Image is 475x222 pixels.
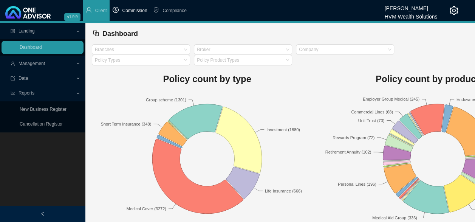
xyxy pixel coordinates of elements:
span: user [11,61,15,66]
text: Medical Aid Group (336) [372,216,417,220]
text: Employer Group Medical (245) [363,97,419,101]
text: Group scheme (1301) [146,98,186,102]
img: 2df55531c6924b55f21c4cf5d4484680-logo-light.svg [5,6,51,19]
span: safety [153,7,159,13]
span: v1.9.9 [64,13,80,21]
div: [PERSON_NAME] [384,2,437,10]
span: Client [95,8,107,13]
span: Landing [19,28,35,34]
text: Rewards Program (72) [333,135,374,140]
a: New Business Register [20,107,67,112]
text: Life Insurance (666) [265,189,302,193]
a: Cancellation Register [20,121,63,127]
span: Dashboard [102,30,138,37]
span: Compliance [162,8,186,13]
span: Commission [122,8,147,13]
text: Retirement Annuity (102) [325,150,371,154]
span: import [11,76,15,81]
text: Commercial Lines (68) [351,110,393,114]
span: Reports [19,90,34,96]
span: dollar [113,7,119,13]
span: setting [449,6,458,15]
span: block [93,30,99,37]
text: Medical Cover (3272) [127,206,166,211]
span: Management [19,61,45,66]
text: Investment (1880) [266,127,300,132]
a: Dashboard [20,45,42,50]
text: Unit Trust (73) [358,118,385,123]
span: user [86,7,92,13]
text: Short Term Insurance (348) [101,122,152,126]
text: Personal Lines (196) [338,182,376,186]
h1: Policy count by type [92,71,322,87]
div: HVM Wealth Solutions [384,10,437,19]
span: line-chart [11,91,15,95]
span: profile [11,29,15,33]
span: Data [19,76,28,81]
span: left [40,211,45,216]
